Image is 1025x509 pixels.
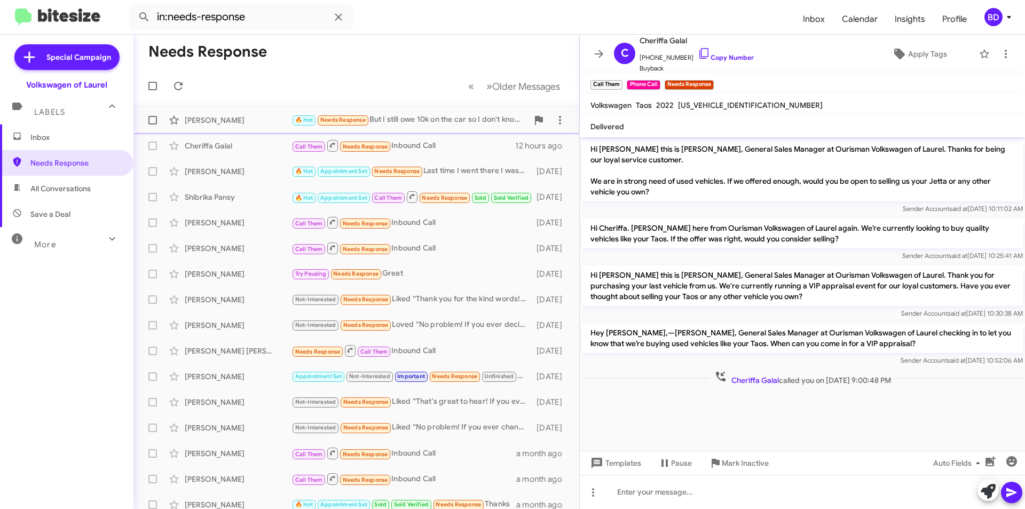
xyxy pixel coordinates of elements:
div: [DATE] [531,397,571,408]
span: Needs Response [30,158,121,168]
div: Last time I went there I was upside down like 10k so yea [291,165,531,177]
small: Needs Response [665,80,714,90]
span: Needs Response [343,246,388,253]
div: Inbound Call [291,447,516,460]
span: Call Them [295,451,323,458]
span: Apply Tags [908,44,947,64]
div: [PERSON_NAME] [185,371,291,382]
span: said at [947,356,966,364]
span: Call Them [360,348,388,355]
h1: Needs Response [148,43,267,60]
p: Hey [PERSON_NAME],—[PERSON_NAME], General Sales Manager at Ourisman Volkswagen of Laurel checking... [582,323,1023,353]
span: Delivered [590,122,624,131]
span: Needs Response [320,116,366,123]
a: Calendar [833,4,886,35]
span: Needs Response [343,220,388,227]
div: Inbound Call [291,216,531,229]
span: [US_VEHICLE_IDENTIFICATION_NUMBER] [678,100,823,110]
span: « [468,80,474,93]
span: called you on [DATE] 9:00:48 PM [710,370,895,386]
span: Auto Fields [933,453,984,473]
div: Inbound Call [291,190,531,203]
span: 🔥 Hot [295,116,313,123]
div: 12 hours ago [515,140,571,151]
span: Call Them [295,143,323,150]
nav: Page navigation example [462,75,566,97]
div: [PERSON_NAME] [185,320,291,331]
span: Needs Response [295,348,341,355]
div: [DATE] [531,192,571,202]
div: Liked “That's great to hear! If you ever consider selling your Highlander or any other vehicle in... [291,396,531,408]
div: [DATE] [531,294,571,305]
button: Next [480,75,566,97]
span: Needs Response [343,322,389,328]
span: Important [397,373,425,380]
p: Hi [PERSON_NAME] this is [PERSON_NAME], General Sales Manager at Ourisman Volkswagen of Laurel. T... [582,139,1023,201]
span: Labels [34,107,65,117]
a: Inbox [794,4,833,35]
span: Sold [475,194,487,201]
div: Inbound Call [291,241,531,255]
span: Sold Verified [494,194,529,201]
div: [PERSON_NAME] [185,269,291,279]
div: [PERSON_NAME] [185,397,291,408]
span: Appointment Set [320,168,367,175]
span: Cheriffa Galal [640,34,754,47]
a: Profile [934,4,975,35]
span: Older Messages [492,81,560,92]
span: 🔥 Hot [295,194,313,201]
div: [DATE] [531,371,571,382]
div: [PERSON_NAME] [185,422,291,433]
span: Needs Response [343,424,389,431]
div: [DATE] [531,320,571,331]
div: [PERSON_NAME] [185,474,291,484]
div: Inbound Call [291,472,516,485]
span: Needs Response [422,194,467,201]
span: Call Them [295,220,323,227]
span: All Conversations [30,183,91,194]
span: said at [948,309,966,317]
a: Insights [886,4,934,35]
span: C [621,45,629,62]
span: Needs Response [343,143,388,150]
span: Call Them [374,194,402,201]
div: a month ago [516,448,571,459]
span: Appointment Set [320,194,367,201]
div: [PERSON_NAME] [185,243,291,254]
div: [DATE] [531,269,571,279]
span: Mark Inactive [722,453,769,473]
button: Previous [462,75,480,97]
div: [PERSON_NAME] [185,448,291,459]
div: BD [984,8,1003,26]
div: Loved “No problem! If you ever decide to sell your vehicle in the future, feel free to reach out.... [291,319,531,331]
div: a month ago [516,474,571,484]
span: Templates [588,453,641,473]
span: Cheriffa Galal [731,375,779,385]
span: Needs Response [374,168,420,175]
span: Needs Response [343,398,389,405]
span: Pause [671,453,692,473]
span: Appointment Set [320,501,367,508]
span: 2022 [656,100,674,110]
span: said at [949,205,968,213]
span: Call Them [295,476,323,483]
span: Not-Interested [295,398,336,405]
button: Templates [580,453,650,473]
span: Buyback [640,63,754,74]
span: Needs Response [333,270,379,277]
small: Phone Call [627,80,660,90]
div: Inbound Call [291,344,531,357]
span: Needs Response [343,451,388,458]
div: [PERSON_NAME] [185,294,291,305]
div: [DATE] [531,217,571,228]
div: [PERSON_NAME] [PERSON_NAME] [185,346,291,356]
span: Sold Verified [394,501,429,508]
span: 🔥 Hot [295,168,313,175]
a: Special Campaign [14,44,120,70]
div: [PERSON_NAME] [185,217,291,228]
button: BD [975,8,1013,26]
span: Not-Interested [295,424,336,431]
